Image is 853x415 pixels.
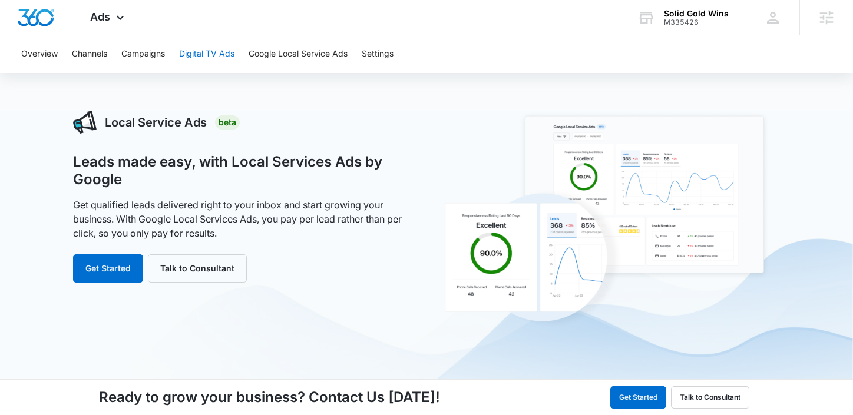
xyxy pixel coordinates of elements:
h4: Ready to grow your business? Contact Us [DATE]! [99,387,440,408]
h1: Leads made easy, with Local Services Ads by Google [73,153,414,188]
h3: Local Service Ads [105,114,207,131]
button: Talk to Consultant [671,386,749,409]
p: Get qualified leads delivered right to your inbox and start growing your business. With Google Lo... [73,198,414,240]
img: tab_keywords_by_traffic_grey.svg [117,68,127,78]
div: Beta [215,115,240,130]
button: Digital TV Ads [179,35,234,73]
img: logo_orange.svg [19,19,28,28]
button: Get Started [73,254,143,283]
span: Ads [90,11,110,23]
img: tab_domain_overview_orange.svg [32,68,41,78]
div: Domain: [DOMAIN_NAME] [31,31,130,40]
button: Settings [362,35,394,73]
button: Google Local Service Ads [249,35,348,73]
button: Campaigns [121,35,165,73]
div: account name [664,9,729,18]
div: account id [664,18,729,26]
div: v 4.0.25 [33,19,58,28]
button: Talk to Consultant [148,254,247,283]
div: Domain Overview [45,69,105,77]
button: Channels [72,35,107,73]
div: Keywords by Traffic [130,69,199,77]
button: Get Started [610,386,666,409]
img: website_grey.svg [19,31,28,40]
button: Overview [21,35,58,73]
